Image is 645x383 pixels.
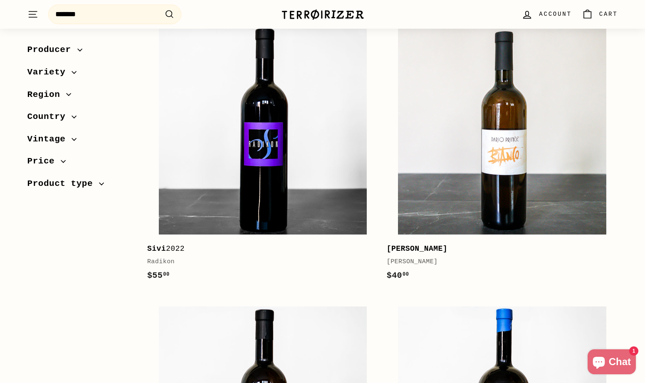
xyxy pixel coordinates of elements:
span: Product type [27,177,99,191]
div: [PERSON_NAME] [387,257,610,267]
a: Account [516,2,576,27]
span: Country [27,110,72,124]
span: $40 [387,271,409,280]
span: Account [539,10,571,19]
sup: 00 [163,272,169,277]
a: [PERSON_NAME] [PERSON_NAME] [387,15,618,291]
div: Radikon [147,257,370,267]
span: Variety [27,65,72,79]
sup: 00 [403,272,409,277]
span: Vintage [27,132,72,146]
button: Country [27,108,134,130]
div: 2022 [147,243,370,255]
span: Price [27,154,61,168]
a: Sivi2022Radikon [147,15,378,291]
button: Vintage [27,130,134,152]
button: Region [27,85,134,108]
a: Cart [577,2,623,27]
button: Product type [27,175,134,197]
b: [PERSON_NAME] [387,245,447,253]
button: Price [27,152,134,175]
span: Cart [599,10,618,19]
span: Region [27,87,67,101]
span: Producer [27,43,77,57]
button: Producer [27,41,134,63]
b: Sivi [147,245,166,253]
button: Variety [27,63,134,86]
inbox-online-store-chat: Shopify online store chat [585,349,638,376]
span: $55 [147,271,170,280]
